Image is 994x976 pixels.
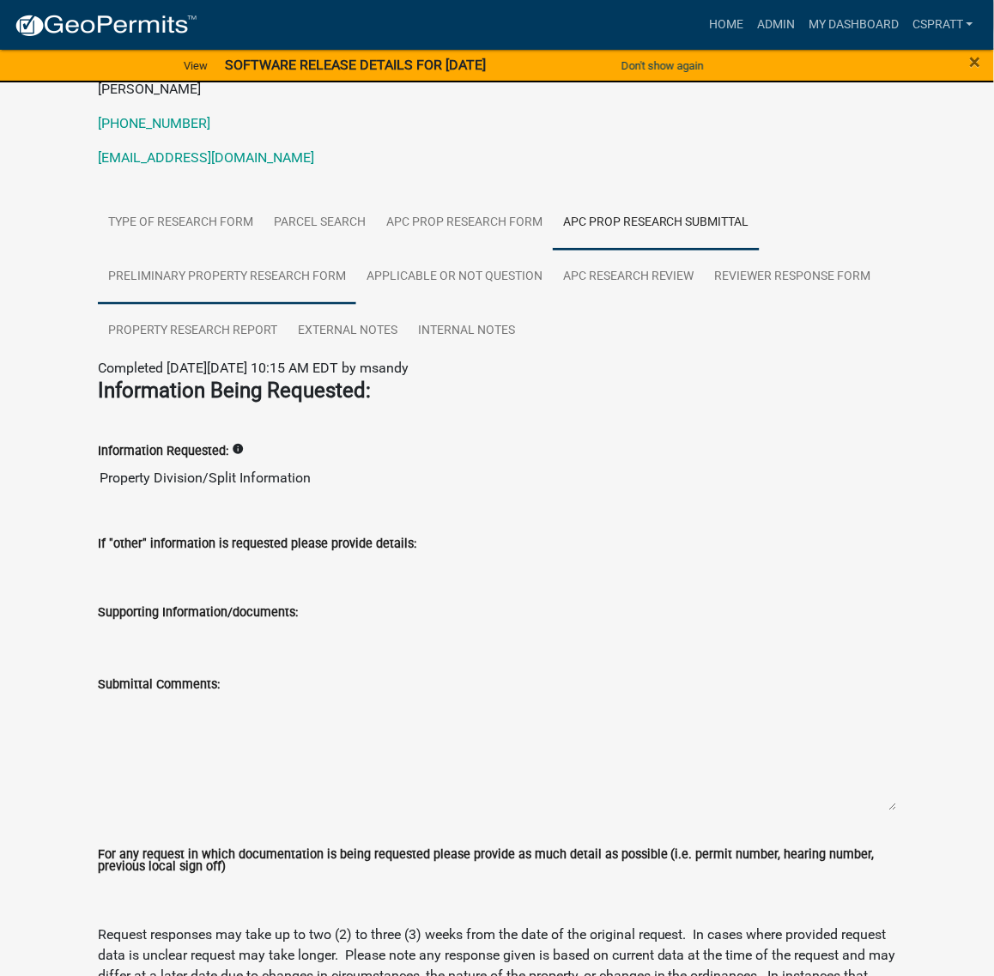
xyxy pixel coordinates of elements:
[225,57,486,73] strong: SOFTWARE RELEASE DETAILS FOR [DATE]
[98,446,228,458] label: Information Requested:
[232,444,244,456] i: info
[98,680,220,692] label: Submittal Comments:
[802,9,906,41] a: My Dashboard
[376,196,553,251] a: APC Prop Research Form
[356,250,553,305] a: Applicable or not Question
[553,250,705,305] a: APC Research Review
[98,360,409,376] span: Completed [DATE][DATE] 10:15 AM EDT by msandy
[750,9,802,41] a: Admin
[98,850,896,875] label: For any request in which documentation is being requested please provide as much detail as possib...
[98,149,314,166] a: [EMAIL_ADDRESS][DOMAIN_NAME]
[98,115,210,131] a: [PHONE_NUMBER]
[98,379,371,403] strong: Information Being Requested:
[264,196,376,251] a: Parcel search
[98,539,416,551] label: If "other" information is requested please provide details:
[702,9,750,41] a: Home
[705,250,882,305] a: Reviewer Response Form
[98,608,298,620] label: Supporting Information/documents:
[98,304,288,359] a: Property Research Report
[98,79,896,100] p: [PERSON_NAME]
[553,196,760,251] a: APC Prop Research Submittal
[98,196,264,251] a: Type of Research Form
[408,304,525,359] a: Internal Notes
[615,52,711,80] button: Don't show again
[970,52,981,72] button: Close
[98,250,356,305] a: Preliminary Property Research Form
[970,50,981,74] span: ×
[177,52,215,80] a: View
[906,9,980,41] a: cspratt
[288,304,408,359] a: External Notes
